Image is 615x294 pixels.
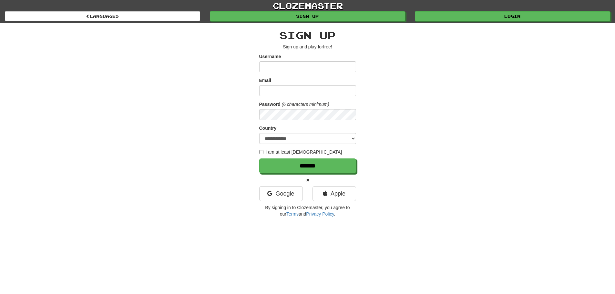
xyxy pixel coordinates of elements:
[415,11,610,21] a: Login
[259,44,356,50] p: Sign up and play for !
[259,177,356,183] p: or
[259,77,271,84] label: Email
[259,204,356,217] p: By signing in to Clozemaster, you agree to our and .
[306,211,334,217] a: Privacy Policy
[313,186,356,201] a: Apple
[259,101,281,107] label: Password
[259,149,342,155] label: I am at least [DEMOGRAPHIC_DATA]
[259,30,356,40] h2: Sign up
[5,11,200,21] a: Languages
[259,186,303,201] a: Google
[323,44,331,49] u: free
[282,102,329,107] em: (6 characters minimum)
[259,125,277,131] label: Country
[210,11,405,21] a: Sign up
[259,150,263,154] input: I am at least [DEMOGRAPHIC_DATA]
[259,53,281,60] label: Username
[286,211,299,217] a: Terms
